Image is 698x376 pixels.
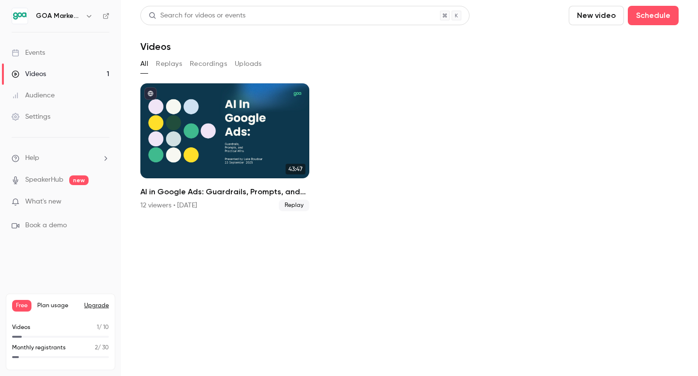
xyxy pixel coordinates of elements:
button: New video [569,6,624,25]
li: help-dropdown-opener [12,153,109,163]
img: GOA Marketing [12,8,28,24]
a: 43:47AI in Google Ads: Guardrails, Prompts, and Practical Wins12 viewers • [DATE]Replay [140,83,309,211]
div: Audience [12,91,55,100]
p: Videos [12,323,30,332]
span: Help [25,153,39,163]
span: 1 [97,325,99,330]
span: Plan usage [37,302,78,310]
div: Videos [12,69,46,79]
span: 2 [95,345,98,351]
button: Schedule [628,6,679,25]
h1: Videos [140,41,171,52]
a: SpeakerHub [25,175,63,185]
button: All [140,56,148,72]
div: Events [12,48,45,58]
span: Free [12,300,31,312]
div: 12 viewers • [DATE] [140,201,197,210]
iframe: Noticeable Trigger [98,198,109,206]
p: / 10 [97,323,109,332]
h6: GOA Marketing [36,11,81,21]
p: Monthly registrants [12,344,66,352]
p: / 30 [95,344,109,352]
li: AI in Google Ads: Guardrails, Prompts, and Practical Wins [140,83,309,211]
h2: AI in Google Ads: Guardrails, Prompts, and Practical Wins [140,186,309,198]
span: Replay [279,200,309,211]
span: new [69,175,89,185]
section: Videos [140,6,679,370]
ul: Videos [140,83,679,211]
div: Search for videos or events [149,11,245,21]
span: 43:47 [286,164,305,174]
button: Uploads [235,56,262,72]
span: What's new [25,197,61,207]
button: Recordings [190,56,227,72]
span: Book a demo [25,220,67,231]
button: Replays [156,56,182,72]
button: Upgrade [84,302,109,310]
div: Settings [12,112,50,122]
button: published [144,87,157,100]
